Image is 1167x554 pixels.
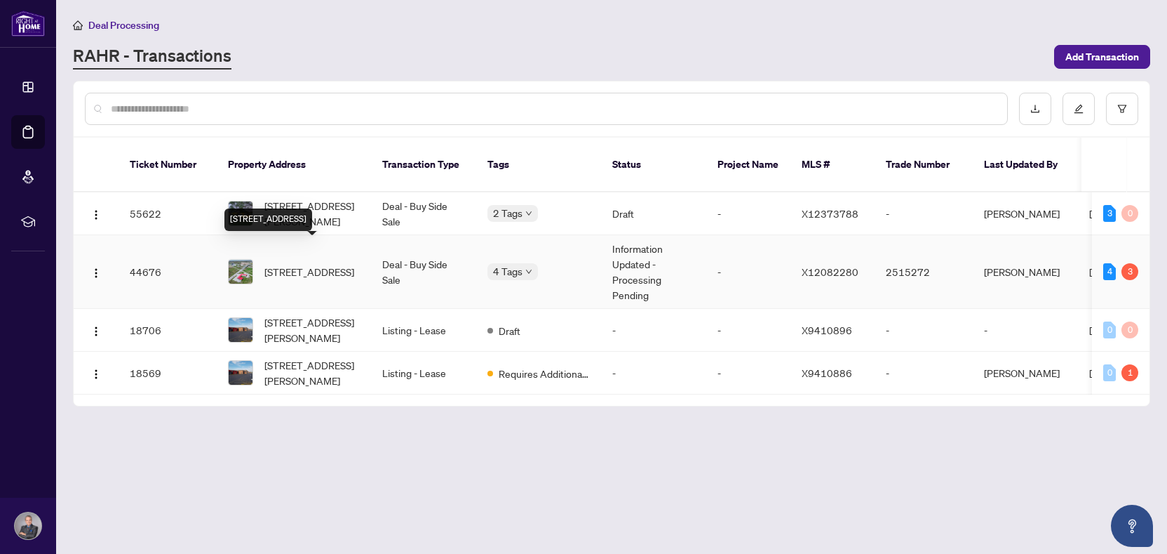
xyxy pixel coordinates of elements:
td: Listing - Lease [371,309,476,352]
span: [STREET_ADDRESS] [264,264,354,279]
div: [STREET_ADDRESS] [224,209,312,231]
th: Property Address [217,138,371,192]
img: thumbnail-img [229,260,252,284]
td: - [706,192,790,235]
button: edit [1063,93,1095,125]
img: Logo [90,209,102,220]
button: Logo [85,319,107,341]
span: X12373788 [802,207,858,220]
span: [DATE] [1089,367,1120,379]
td: Deal - Buy Side Sale [371,235,476,309]
td: Information Updated - Processing Pending [601,235,706,309]
th: MLS # [790,138,875,192]
button: Logo [85,362,107,384]
span: [STREET_ADDRESS][PERSON_NAME] [264,315,360,345]
button: download [1019,93,1051,125]
img: Profile Icon [15,513,41,539]
th: Ticket Number [119,138,217,192]
td: [PERSON_NAME] [973,352,1078,395]
div: 4 [1103,263,1116,280]
a: RAHR - Transactions [73,44,231,70]
td: - [706,352,790,395]
td: Listing - Lease [371,352,476,395]
span: Add Transaction [1065,46,1139,68]
button: filter [1106,93,1138,125]
th: Status [601,138,706,192]
td: - [875,192,973,235]
td: - [601,309,706,352]
span: Requires Additional Docs [499,366,590,381]
img: logo [11,11,45,37]
td: - [875,352,973,395]
span: 4 Tags [493,263,522,279]
span: X9410896 [802,324,852,336]
th: Tags [476,138,601,192]
span: download [1030,104,1040,114]
img: Logo [90,369,102,380]
span: [DATE] [1089,207,1120,220]
td: 18569 [119,352,217,395]
div: 0 [1121,205,1138,222]
td: - [973,309,1078,352]
td: - [706,309,790,352]
span: [STREET_ADDRESS][PERSON_NAME] [264,198,360,229]
span: 2 Tags [493,205,522,221]
span: home [73,20,83,30]
td: 55622 [119,192,217,235]
div: 1 [1121,364,1138,381]
img: thumbnail-img [229,361,252,385]
td: - [601,352,706,395]
th: Trade Number [875,138,973,192]
span: [STREET_ADDRESS][PERSON_NAME] [264,357,360,388]
span: X9410886 [802,367,852,379]
span: down [525,268,532,275]
img: Logo [90,268,102,279]
button: Logo [85,202,107,225]
td: [PERSON_NAME] [973,192,1078,235]
button: Logo [85,260,107,283]
th: Transaction Type [371,138,476,192]
td: [PERSON_NAME] [973,235,1078,309]
td: 44676 [119,235,217,309]
td: - [875,309,973,352]
span: down [525,210,532,217]
th: Project Name [706,138,790,192]
td: - [706,235,790,309]
button: Open asap [1111,505,1153,547]
div: 0 [1103,322,1116,338]
span: filter [1117,104,1127,114]
img: thumbnail-img [229,318,252,342]
span: edit [1074,104,1084,114]
td: 18706 [119,309,217,352]
span: [DATE] [1089,324,1120,336]
div: 0 [1103,364,1116,381]
span: X12082280 [802,265,858,278]
button: Add Transaction [1054,45,1150,69]
span: Draft [499,323,520,338]
span: Deal Processing [88,19,159,32]
td: Draft [601,192,706,235]
div: 0 [1121,322,1138,338]
td: 2515272 [875,235,973,309]
td: Deal - Buy Side Sale [371,192,476,235]
img: thumbnail-img [229,202,252,225]
div: 3 [1103,205,1116,222]
th: Last Updated By [973,138,1078,192]
img: Logo [90,326,102,337]
span: [DATE] [1089,265,1120,278]
div: 3 [1121,263,1138,280]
